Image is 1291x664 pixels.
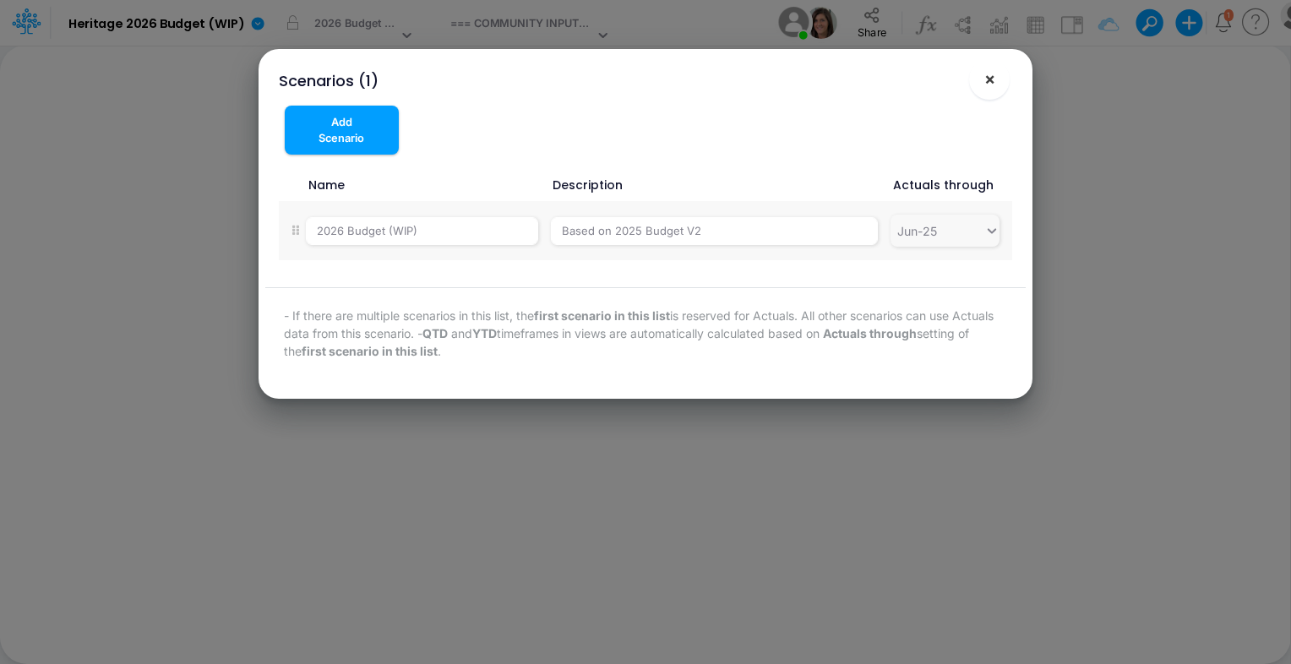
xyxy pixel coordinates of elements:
button: Add Scenario [285,106,399,155]
strong: first scenario in this list [302,344,438,358]
p: - If there are multiple scenarios in this list, the is reserved for Actuals. All other scenarios ... [284,307,1008,360]
strong: first scenario in this list [534,308,670,323]
label: Name [306,177,345,194]
span: × [984,68,995,89]
strong: Actuals through [823,326,917,340]
div: Scenarios (1) [279,69,379,92]
button: Close [969,59,1010,100]
strong: QTD [422,326,448,340]
strong: YTD [472,326,497,340]
label: Description [550,177,623,194]
input: Add scenario description [551,217,878,246]
div: Jun-25 [897,222,937,240]
label: Actuals through [891,177,994,194]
